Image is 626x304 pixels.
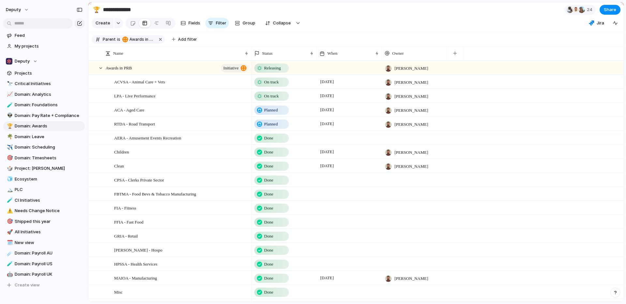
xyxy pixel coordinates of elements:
div: 🎲 [7,165,11,172]
span: [PERSON_NAME] [395,149,428,156]
span: Domain: Foundations [15,102,82,108]
span: Awards in PRB [122,36,155,42]
div: ✈️ [7,144,11,151]
span: MAIOA - Manufacturing [114,274,157,282]
span: Domain: Payroll US [15,261,82,267]
button: 🎯 [6,218,12,225]
span: Needs Change Notice [15,208,82,214]
span: Feed [15,32,82,39]
div: 🏔️PLC [3,185,85,195]
span: My projects [15,43,82,50]
span: [PERSON_NAME] [395,163,428,170]
span: New view [15,239,82,246]
a: 🔭Critical Initiatives [3,79,85,89]
button: 👽 [6,112,12,119]
span: On track [264,79,279,85]
button: Create view [3,280,85,290]
a: 🤖Domain: Payroll UK [3,269,85,279]
span: Done [264,135,273,141]
span: [PERSON_NAME] [395,107,428,114]
button: Create [92,18,113,28]
button: Fields [178,18,203,28]
span: Ecosystem [15,176,82,182]
button: 🚀 [6,229,12,235]
a: 🏆Domain: Awards [3,121,85,131]
span: Fields [188,20,200,26]
span: On track [264,93,279,99]
span: Done [264,261,273,268]
div: 🔭 [7,80,11,88]
span: Share [604,7,616,13]
button: 🧪 [6,197,12,204]
div: 🌴Domain: Leave [3,132,85,142]
div: 🚀 [7,228,11,236]
div: 🎯Domain: Timesheets [3,153,85,163]
span: Clean [114,162,124,169]
span: Domain: Pay Rate + Compliance [15,112,82,119]
div: 🧪 [7,196,11,204]
span: Done [264,149,273,155]
button: ⚠️ [6,208,12,214]
button: Filter [205,18,229,28]
a: 📈Domain: Analytics [3,90,85,99]
span: [PERSON_NAME] [395,93,428,100]
span: Domain: Analytics [15,91,82,98]
span: [PERSON_NAME] [395,65,428,72]
div: 📈 [7,91,11,98]
span: initiative [223,64,239,73]
div: 🧪 [7,260,11,268]
span: Jira [597,20,604,26]
div: 🤖 [7,271,11,278]
span: Done [264,191,273,197]
a: 🧪CI Initiatives [3,195,85,205]
span: Domain: Timesheets [15,155,82,161]
div: ☄️ [7,250,11,257]
span: [DATE] [319,274,335,282]
span: Owner [392,50,404,57]
span: [PERSON_NAME] [395,121,428,128]
span: LPA - Live Performance [114,92,156,99]
span: Done [264,233,273,239]
span: Done [264,289,273,296]
a: 🎲Project: [PERSON_NAME] [3,164,85,173]
a: 🚀All Initiatives [3,227,85,237]
span: [DATE] [319,92,335,100]
button: 🏔️ [6,186,12,193]
span: FIA - Fitness [114,204,136,211]
button: deputy [3,5,32,15]
a: ✈️Domain: Scheduling [3,142,85,152]
a: My projects [3,41,85,51]
button: 🎲 [6,165,12,172]
span: ACVSA - Animal Care + Vets [114,78,165,85]
div: 🏆 [93,5,100,14]
span: Filter [216,20,226,26]
span: [DATE] [319,148,335,156]
span: Done [264,247,273,253]
button: Jira [586,18,607,28]
button: is [116,36,122,43]
button: Add filter [168,35,201,44]
div: 👽Domain: Pay Rate + Compliance [3,111,85,121]
a: 🧪Domain: Foundations [3,100,85,110]
span: Done [264,205,273,211]
span: is [117,36,120,42]
a: 🧊Ecosystem [3,174,85,184]
div: 🧊 [7,175,11,183]
a: ☄️Domain: Payroll AU [3,248,85,258]
span: GRIA - Retail [114,232,138,239]
div: 🏔️ [7,186,11,194]
span: Domain: Payroll AU [15,250,82,256]
span: Create view [15,282,40,288]
span: Done [264,275,273,282]
div: 🗓️ [7,239,11,246]
span: Name [113,50,123,57]
span: Planned [264,107,278,113]
button: ☄️ [6,250,12,256]
a: Feed [3,31,85,40]
span: Planned [264,121,278,127]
